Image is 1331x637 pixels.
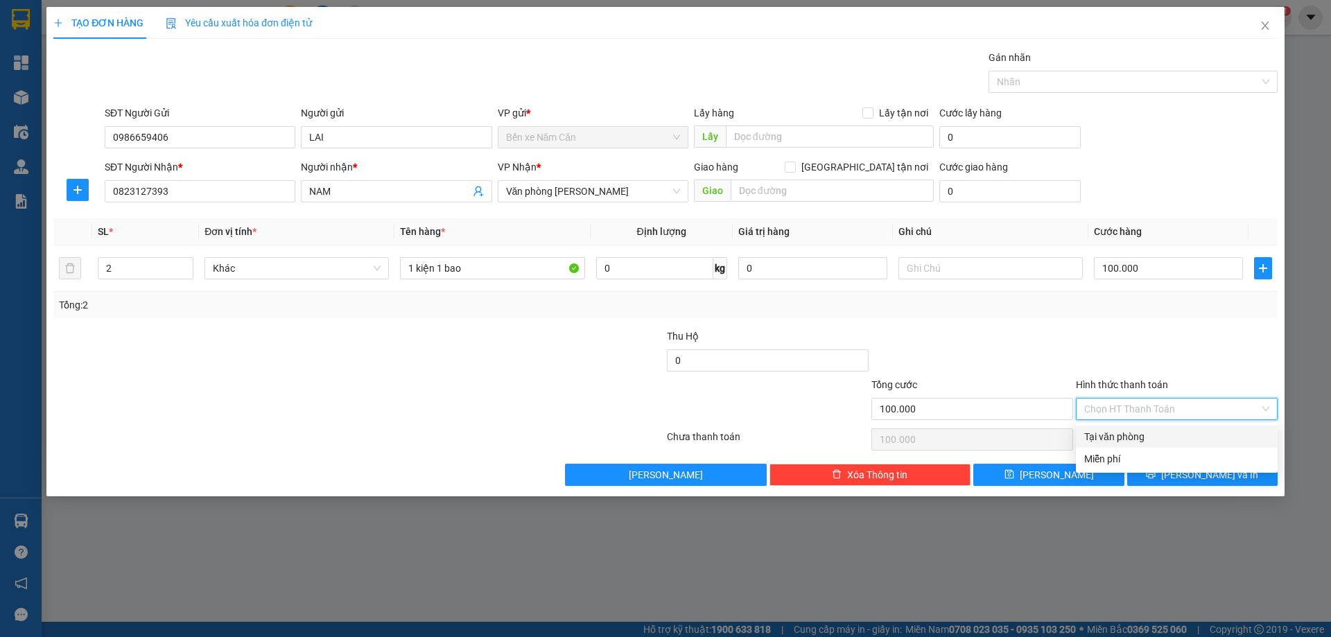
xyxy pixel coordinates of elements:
[893,218,1088,245] th: Ghi chú
[59,297,514,313] div: Tổng: 2
[1020,467,1094,482] span: [PERSON_NAME]
[873,105,934,121] span: Lấy tận nơi
[694,125,726,148] span: Lấy
[637,226,686,237] span: Định lượng
[973,464,1124,486] button: save[PERSON_NAME]
[1084,429,1269,444] div: Tại văn phòng
[713,257,727,279] span: kg
[565,464,767,486] button: [PERSON_NAME]
[53,18,63,28] span: plus
[1004,469,1014,480] span: save
[989,52,1031,63] label: Gán nhãn
[731,180,934,202] input: Dọc đường
[871,379,917,390] span: Tổng cước
[832,469,842,480] span: delete
[629,467,703,482] span: [PERSON_NAME]
[796,159,934,175] span: [GEOGRAPHIC_DATA] tận nơi
[498,105,688,121] div: VP gửi
[400,257,584,279] input: VD: Bàn, Ghế
[939,162,1008,173] label: Cước giao hàng
[1161,467,1258,482] span: [PERSON_NAME] và In
[1260,20,1271,31] span: close
[67,184,88,195] span: plus
[667,331,699,342] span: Thu Hộ
[738,257,887,279] input: 0
[694,162,738,173] span: Giao hàng
[205,226,256,237] span: Đơn vị tính
[1146,469,1156,480] span: printer
[738,226,790,237] span: Giá trị hàng
[939,180,1081,202] input: Cước giao hàng
[1084,451,1269,466] div: Miễn phí
[301,105,491,121] div: Người gửi
[694,180,731,202] span: Giao
[53,17,143,28] span: TẠO ĐƠN HÀNG
[1076,379,1168,390] label: Hình thức thanh toán
[67,179,89,201] button: plus
[665,429,870,453] div: Chưa thanh toán
[213,258,381,279] span: Khác
[939,126,1081,148] input: Cước lấy hàng
[105,105,295,121] div: SĐT Người Gửi
[726,125,934,148] input: Dọc đường
[769,464,971,486] button: deleteXóa Thông tin
[506,181,680,202] span: Văn phòng Hồ Chí Minh
[59,257,81,279] button: delete
[1246,7,1285,46] button: Close
[939,107,1002,119] label: Cước lấy hàng
[166,18,177,29] img: icon
[847,467,907,482] span: Xóa Thông tin
[898,257,1083,279] input: Ghi Chú
[473,186,484,197] span: user-add
[1127,464,1278,486] button: printer[PERSON_NAME] và In
[1255,263,1271,274] span: plus
[400,226,445,237] span: Tên hàng
[105,159,295,175] div: SĐT Người Nhận
[98,226,109,237] span: SL
[1254,257,1272,279] button: plus
[498,162,537,173] span: VP Nhận
[166,17,312,28] span: Yêu cầu xuất hóa đơn điện tử
[301,159,491,175] div: Người nhận
[694,107,734,119] span: Lấy hàng
[506,127,680,148] span: Bến xe Năm Căn
[1094,226,1142,237] span: Cước hàng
